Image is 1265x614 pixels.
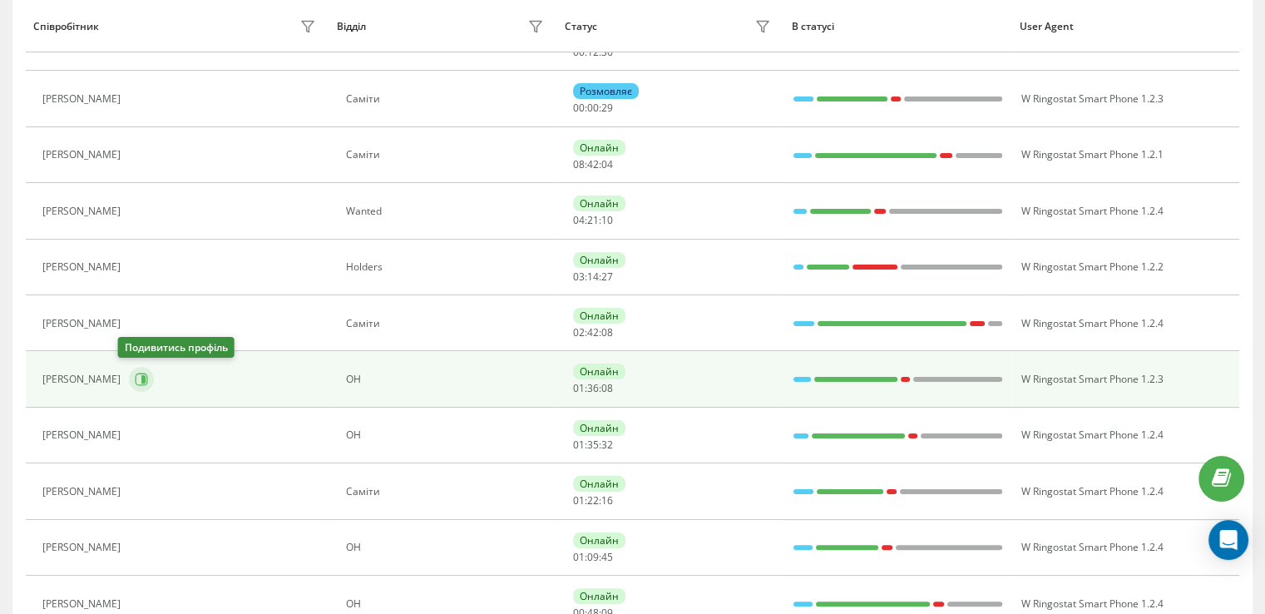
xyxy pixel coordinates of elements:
div: [PERSON_NAME] [42,261,125,273]
div: Holders [346,261,548,273]
div: Онлайн [573,588,625,604]
div: Співробітник [33,21,99,32]
span: 08 [601,325,613,339]
span: 04 [601,157,613,171]
div: Онлайн [573,364,625,379]
div: : : [573,102,613,114]
div: : : [573,552,613,563]
span: 21 [587,213,599,227]
span: 02 [573,325,585,339]
div: Відділ [337,21,366,32]
span: 16 [601,493,613,508]
div: [PERSON_NAME] [42,374,125,385]
div: : : [573,271,613,283]
div: Онлайн [573,196,625,211]
span: W Ringostat Smart Phone 1.2.4 [1020,204,1163,218]
div: Розмовляє [573,83,639,99]
div: [PERSON_NAME] [42,149,125,161]
div: Онлайн [573,252,625,268]
div: [PERSON_NAME] [42,486,125,498]
span: 00 [573,101,585,115]
div: ОН [346,374,548,385]
div: [PERSON_NAME] [42,542,125,553]
div: ОН [346,542,548,553]
span: W Ringostat Smart Phone 1.2.4 [1020,316,1163,330]
span: 14 [587,270,599,284]
div: : : [573,215,613,226]
div: Open Intercom Messenger [1208,520,1248,560]
span: W Ringostat Smart Phone 1.2.1 [1020,147,1163,161]
span: 29 [601,101,613,115]
div: Саміти [346,486,548,498]
span: 00 [587,101,599,115]
div: В статусі [792,21,1004,32]
span: W Ringostat Smart Phone 1.2.3 [1020,92,1163,106]
div: Wanted [346,205,548,217]
div: [PERSON_NAME] [42,93,125,105]
span: 08 [601,381,613,395]
span: W Ringostat Smart Phone 1.2.4 [1020,428,1163,442]
div: [PERSON_NAME] [42,429,125,441]
div: [PERSON_NAME] [42,318,125,329]
div: Статус [565,21,597,32]
div: : : [573,47,613,58]
div: [PERSON_NAME] [42,205,125,217]
span: 08 [573,157,585,171]
span: W Ringostat Smart Phone 1.2.2 [1020,260,1163,274]
div: Саміти [346,93,548,105]
span: 04 [573,213,585,227]
span: 22 [587,493,599,508]
div: Онлайн [573,532,625,548]
span: W Ringostat Smart Phone 1.2.4 [1020,597,1163,611]
span: 01 [573,550,585,564]
div: Онлайн [573,308,625,324]
div: Подивитись профіль [118,337,235,358]
span: 01 [573,381,585,395]
div: Онлайн [573,420,625,436]
span: 35 [587,438,599,452]
div: ОН [346,429,548,441]
div: Саміти [346,318,548,329]
span: W Ringostat Smart Phone 1.2.4 [1020,484,1163,498]
div: User Agent [1020,21,1232,32]
span: 45 [601,550,613,564]
div: : : [573,383,613,394]
div: Онлайн [573,476,625,492]
span: 10 [601,213,613,227]
div: : : [573,439,613,451]
div: [PERSON_NAME] [42,598,125,610]
span: 09 [587,550,599,564]
span: 03 [573,270,585,284]
div: Онлайн [573,140,625,156]
span: W Ringostat Smart Phone 1.2.3 [1020,372,1163,386]
span: 27 [601,270,613,284]
span: 32 [601,438,613,452]
span: 01 [573,493,585,508]
div: ОН [346,598,548,610]
div: : : [573,327,613,339]
span: 01 [573,438,585,452]
div: Саміти [346,149,548,161]
span: W Ringostat Smart Phone 1.2.4 [1020,540,1163,554]
span: 42 [587,325,599,339]
span: 42 [587,157,599,171]
span: 36 [587,381,599,395]
div: : : [573,495,613,507]
div: : : [573,159,613,171]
